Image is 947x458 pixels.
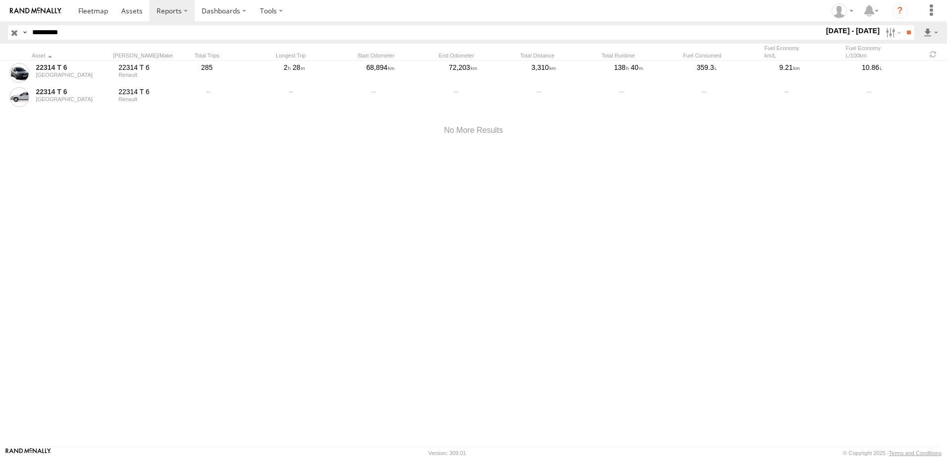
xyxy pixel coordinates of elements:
[631,63,643,71] span: 40
[695,61,774,84] div: 359.3
[284,63,291,71] span: 2
[428,450,466,456] div: Version: 309.01
[36,87,111,96] a: 22314 T 6
[357,52,434,59] div: Start Odometer
[293,63,305,71] span: 28
[439,52,516,59] div: End Odometer
[824,25,882,36] label: [DATE] - [DATE]
[882,25,903,40] label: Search Filter Options
[892,3,908,19] i: ?
[113,52,190,59] div: [PERSON_NAME]/Make
[118,87,194,96] div: 22314 T 6
[530,61,609,84] div: 3,310
[520,52,597,59] div: Total Distance
[9,87,29,107] a: View Asset Details
[118,96,194,102] div: Renault
[21,25,29,40] label: Search Query
[200,61,278,84] div: 285
[118,63,194,72] div: 22314 T 6
[36,63,111,72] a: 22314 T 6
[889,450,942,456] a: Terms and Conditions
[922,25,939,40] label: Export results as...
[32,52,109,59] div: Click to Sort
[10,7,61,14] img: rand-logo.svg
[614,63,629,71] span: 138
[860,61,939,84] div: 10.86
[683,52,760,59] div: Fuel Consumed
[778,61,856,84] div: 9.21
[195,52,272,59] div: Total Trips
[828,3,857,18] div: Zaid Abu Manneh
[764,52,842,59] div: km/L
[5,448,51,458] a: Visit our Website
[36,72,111,78] div: [GEOGRAPHIC_DATA]
[447,61,526,84] div: 72,203
[365,61,444,84] div: 68,894
[36,96,111,102] div: [GEOGRAPHIC_DATA]
[602,52,679,59] div: Total Runtime
[276,52,353,59] div: Longest Trip
[9,63,29,83] a: View Asset Details
[927,50,939,59] span: Refresh
[118,72,194,78] div: Renault
[843,450,942,456] div: © Copyright 2025 -
[846,52,923,59] div: L/100km
[764,45,842,59] div: Fuel Economy
[846,45,923,59] div: Fuel Economy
